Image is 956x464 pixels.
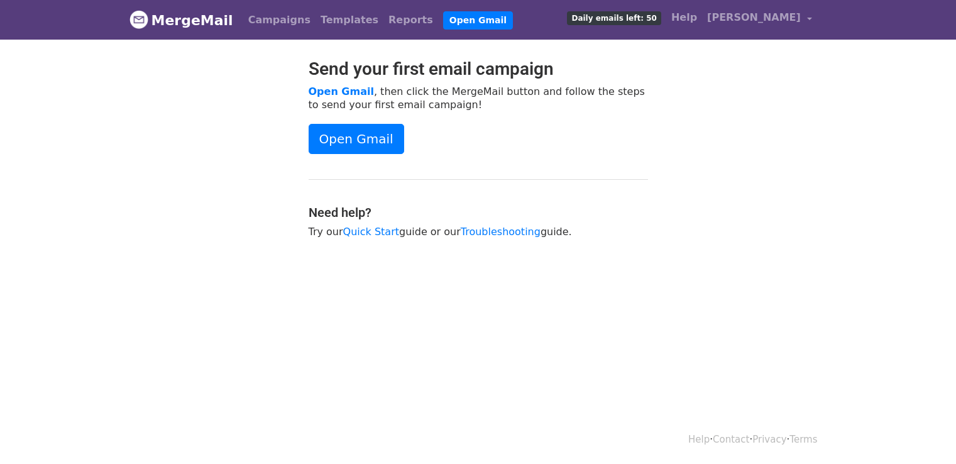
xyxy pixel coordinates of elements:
[383,8,438,33] a: Reports
[461,226,541,238] a: Troubleshooting
[309,205,648,220] h4: Need help?
[752,434,786,445] a: Privacy
[243,8,316,33] a: Campaigns
[309,225,648,238] p: Try our guide or our guide.
[309,58,648,80] h2: Send your first email campaign
[309,85,648,111] p: , then click the MergeMail button and follow the steps to send your first email campaign!
[789,434,817,445] a: Terms
[688,434,710,445] a: Help
[713,434,749,445] a: Contact
[666,5,702,30] a: Help
[343,226,399,238] a: Quick Start
[309,124,404,154] a: Open Gmail
[567,11,661,25] span: Daily emails left: 50
[702,5,816,35] a: [PERSON_NAME]
[309,86,374,97] a: Open Gmail
[443,11,513,30] a: Open Gmail
[562,5,666,30] a: Daily emails left: 50
[707,10,801,25] span: [PERSON_NAME]
[316,8,383,33] a: Templates
[129,10,148,29] img: MergeMail logo
[129,7,233,33] a: MergeMail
